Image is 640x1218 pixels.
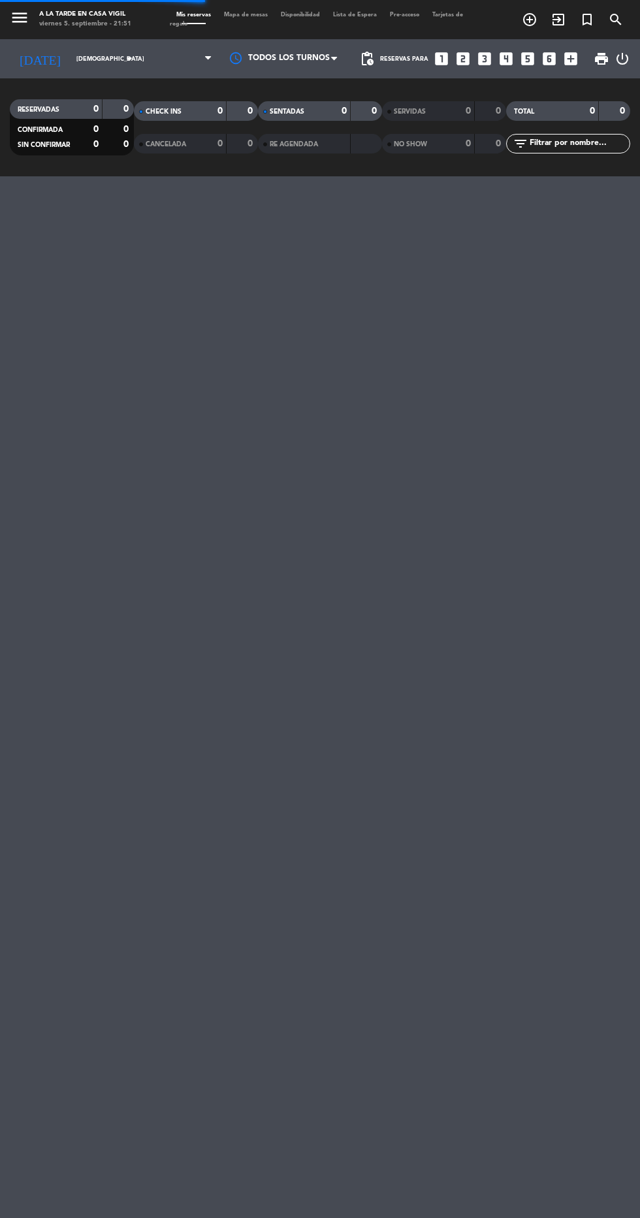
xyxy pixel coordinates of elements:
strong: 0 [217,139,223,148]
span: SENTADAS [270,108,304,115]
i: search [608,12,624,27]
span: Mapa de mesas [217,12,274,18]
div: viernes 5. septiembre - 21:51 [39,20,131,29]
strong: 0 [466,139,471,148]
strong: 0 [248,139,255,148]
input: Filtrar por nombre... [528,136,630,151]
strong: 0 [248,106,255,116]
span: TOTAL [514,108,534,115]
strong: 0 [496,139,504,148]
i: arrow_drop_down [121,51,137,67]
strong: 0 [620,106,628,116]
div: A la tarde en Casa Vigil [39,10,131,20]
i: looks_one [433,50,450,67]
span: Pre-acceso [383,12,426,18]
strong: 0 [342,106,347,116]
strong: 0 [123,140,131,149]
strong: 0 [372,106,379,116]
span: Lista de Espera [327,12,383,18]
i: looks_4 [498,50,515,67]
i: add_box [562,50,579,67]
strong: 0 [93,125,99,134]
strong: 0 [123,104,131,114]
span: print [594,51,609,67]
span: SERVIDAS [394,108,426,115]
i: looks_5 [519,50,536,67]
strong: 0 [123,125,131,134]
i: looks_3 [476,50,493,67]
strong: 0 [590,106,595,116]
span: Mis reservas [170,12,217,18]
span: RE AGENDADA [270,141,318,148]
span: CONFIRMADA [18,127,63,133]
i: looks_6 [541,50,558,67]
i: filter_list [513,136,528,152]
i: menu [10,8,29,27]
strong: 0 [466,106,471,116]
i: [DATE] [10,46,70,72]
i: looks_two [455,50,472,67]
span: NO SHOW [394,141,427,148]
strong: 0 [93,140,99,149]
strong: 0 [217,106,223,116]
i: turned_in_not [579,12,595,27]
span: CANCELADA [146,141,186,148]
i: exit_to_app [551,12,566,27]
span: SIN CONFIRMAR [18,142,70,148]
span: CHECK INS [146,108,182,115]
i: add_circle_outline [522,12,537,27]
strong: 0 [496,106,504,116]
i: power_settings_new [615,51,630,67]
span: RESERVADAS [18,106,59,113]
strong: 0 [93,104,99,114]
span: Disponibilidad [274,12,327,18]
span: pending_actions [359,51,375,67]
span: Reservas para [380,56,428,63]
button: menu [10,8,29,31]
div: LOG OUT [615,39,630,78]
